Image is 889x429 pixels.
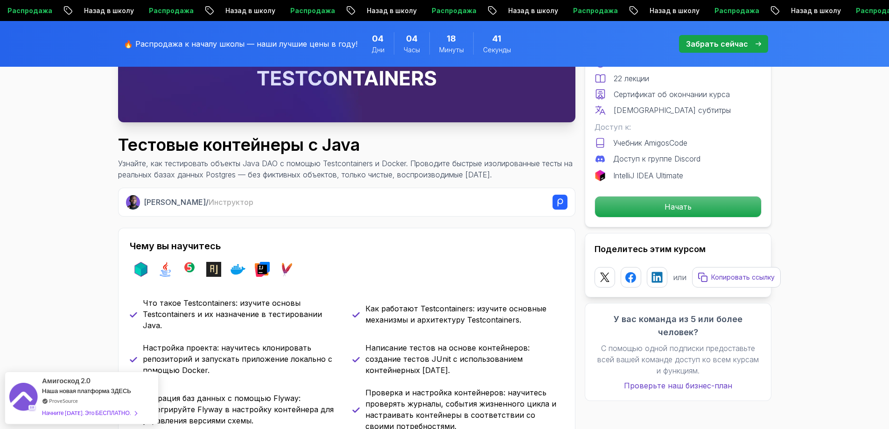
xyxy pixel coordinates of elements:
font: Распродажа [714,7,758,14]
button: Начать [595,196,762,218]
font: или [673,273,686,282]
font: Инструктор [209,197,253,207]
font: Узнайте, как тестировать объекты Java DAO с помощью Testcontainers и Docker. Проводите быстрые из... [118,159,573,179]
font: Амигоскод 2.0 [42,376,91,385]
font: Проверьте наш бизнес-план [624,381,732,390]
font: Что такое Testcontainers: изучите основы Testcontainers и их назначение в тестировании Java. [143,298,322,330]
font: Дни [371,46,385,54]
font: Забрать сейчас [686,39,748,49]
font: Миграция баз данных с помощью Flyway: интегрируйте Flyway в настройку контейнера для управления в... [143,394,334,425]
font: Назад в школу [649,7,699,14]
font: Минуты [439,46,464,54]
span: 4 часа [406,32,418,45]
font: [PERSON_NAME] [144,197,206,207]
font: 04 [406,34,418,43]
font: Тестовые контейнеры с Java [118,134,360,155]
a: ProveSource [49,397,78,405]
font: Назад в школу [790,7,840,14]
font: Распродажа [7,7,51,14]
font: Распродажа [431,7,476,14]
img: логотип JetBrains [595,170,606,181]
button: Копировать ссылку [692,267,781,288]
span: 18 Minutes [447,32,456,45]
img: логотип junit [182,262,197,277]
span: 4 дня [372,32,384,45]
font: С помощью одной подписки предоставьте всей вашей команде доступ ко всем курсам и функциям. [597,344,759,375]
font: Назад в школу [224,7,274,14]
font: Назад в школу [507,7,557,14]
img: логотип assertj [206,262,221,277]
font: / [206,197,209,207]
font: Написание тестов на основе контейнеров: создание тестов JUnit с использованием контейнерных [DATE]. [365,343,530,375]
img: логотип Intellij [255,262,270,277]
font: Начните [DATE]. Это БЕСПЛАТНО. [42,409,131,416]
font: [DEMOGRAPHIC_DATA] субтитры [614,105,731,115]
font: Распродажа [572,7,617,14]
img: логотип testcontainers [133,262,148,277]
font: Назад в школу [366,7,416,14]
font: Распродажа [289,7,334,14]
font: Начать [665,202,692,211]
img: Нельсон Джало [126,195,140,210]
font: Как работают Testcontainers: изучите основные механизмы и архитектуру Testcontainers. [365,304,546,324]
span: 41 Seconds [492,32,501,45]
font: Часы [404,46,420,54]
img: изображение уведомления социального доказательства ProveSource [9,383,37,413]
font: Секунды [483,46,511,54]
img: логотип Java [158,262,173,277]
font: Чему вы научитесь [130,240,221,252]
a: Проверьте наш бизнес-план [595,380,762,391]
font: 22 лекции [614,74,649,83]
font: Назад в школу [83,7,133,14]
font: Учебник AmigosCode [613,138,687,148]
font: Доступ к: [595,122,631,132]
font: IntelliJ IDEA Ultimate [613,171,683,180]
font: Копировать ссылку [711,273,775,281]
font: Наша новая платформа ЗДЕСЬ [42,387,131,394]
font: Распродажа [148,7,193,14]
img: логотип докера [231,262,245,277]
font: Поделитесь этим курсом [595,244,706,254]
font: 🔥 Распродажа к началу школы — наши лучшие цены в году! [124,39,357,49]
font: Сертификат об окончании курса [614,90,730,99]
img: логотип Maven [279,262,294,277]
font: У вас команда из 5 или более человек? [614,314,742,337]
font: 04 [372,34,384,43]
font: Настройка проекта: научитесь клонировать репозиторий и запускать приложение локально с помощью Do... [143,343,332,375]
font: Доступ к группе Discord [613,154,700,163]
